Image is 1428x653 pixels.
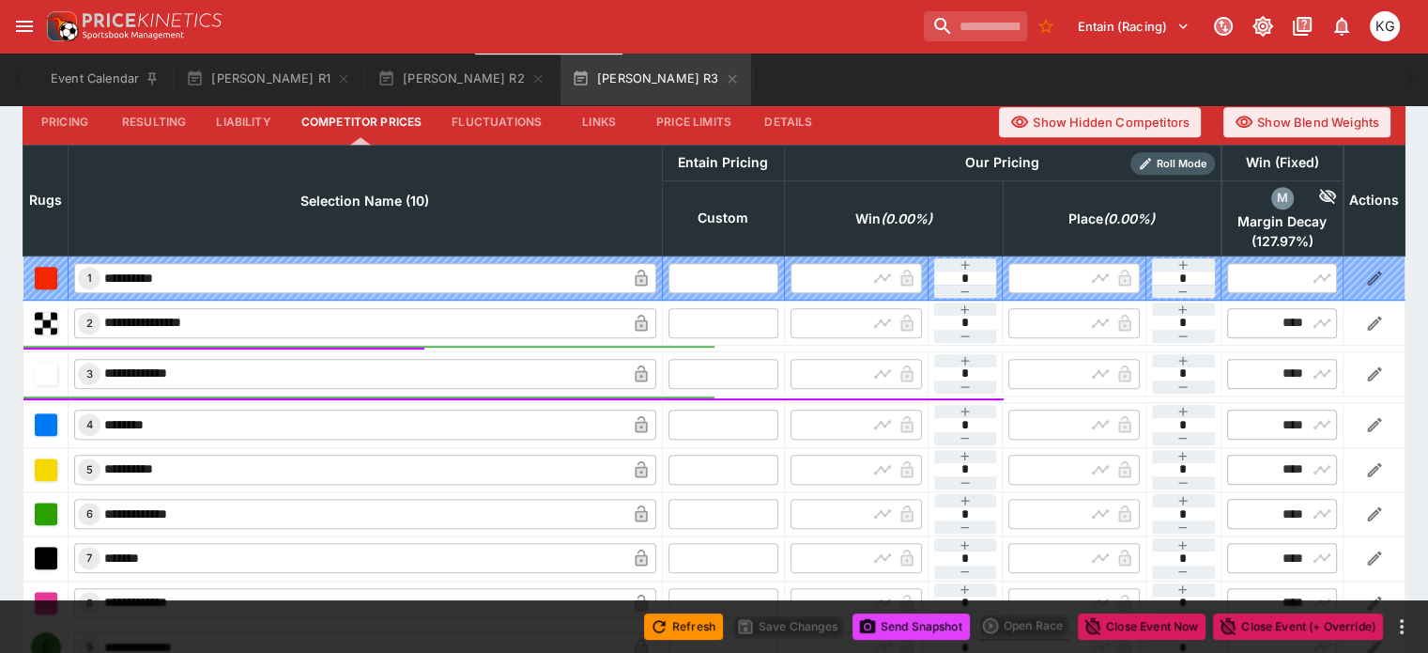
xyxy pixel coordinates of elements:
[39,53,171,105] button: Event Calendar
[83,13,222,27] img: PriceKinetics
[1223,107,1390,137] button: Show Blend Weights
[1067,11,1201,41] button: Select Tenant
[41,8,79,45] img: PriceKinetics Logo
[662,180,784,256] th: Custom
[8,9,41,43] button: open drawer
[1227,233,1337,250] span: ( 127.97 %)
[644,614,723,640] button: Refresh
[1206,9,1240,43] button: Connected to PK
[662,145,784,180] th: Entain Pricing
[23,145,69,256] th: Rugs
[1294,187,1338,210] div: Hide Competitor
[83,418,97,431] span: 4
[560,53,751,105] button: [PERSON_NAME] R3
[286,100,438,145] button: Competitor Prices
[1271,187,1294,210] div: margin_decay
[1103,208,1155,230] em: ( 0.00 %)
[1078,614,1205,640] button: Close Event Now
[1048,208,1175,230] span: excl. Emergencies (0.00%)
[1364,6,1405,47] button: Kevin Gutschlag
[1325,9,1359,43] button: Notifications
[746,100,831,145] button: Details
[83,367,97,381] span: 3
[1246,9,1280,43] button: Toggle light/dark mode
[84,272,96,285] span: 1
[437,100,557,145] button: Fluctuations
[1213,614,1383,640] button: Close Event (+ Override)
[201,100,285,145] button: Liability
[852,614,970,640] button: Send Snapshot
[280,190,450,212] span: Selection Name (10)
[977,613,1070,639] div: split button
[1227,187,1337,250] div: excl. Emergencies (127.97%)
[83,552,96,565] span: 7
[881,208,932,230] em: ( 0.00 %)
[958,151,1047,175] div: Our Pricing
[641,100,746,145] button: Price Limits
[366,53,557,105] button: [PERSON_NAME] R2
[23,100,107,145] button: Pricing
[1130,152,1215,175] div: Show/hide Price Roll mode configuration.
[924,11,1027,41] input: search
[1370,11,1400,41] div: Kevin Gutschlag
[1390,615,1413,638] button: more
[83,507,97,521] span: 6
[835,208,953,230] span: excl. Emergencies (0.00%)
[107,100,201,145] button: Resulting
[175,53,362,105] button: [PERSON_NAME] R1
[999,107,1201,137] button: Show Hidden Competitors
[1285,9,1319,43] button: Documentation
[83,31,184,39] img: Sportsbook Management
[1221,145,1344,180] th: Win (Fixed)
[1344,145,1405,256] th: Actions
[83,463,97,476] span: 5
[1149,156,1215,172] span: Roll Mode
[1031,11,1061,41] button: No Bookmarks
[1227,213,1337,230] span: Margin Decay
[557,100,641,145] button: Links
[83,317,97,330] span: 2
[83,597,97,610] span: 8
